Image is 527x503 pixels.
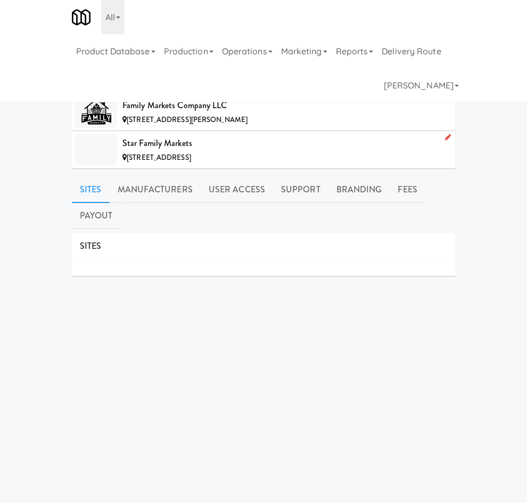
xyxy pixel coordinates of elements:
[380,68,463,102] a: [PERSON_NAME]
[72,34,160,68] a: Product Database
[328,176,390,203] a: Branding
[127,152,191,163] span: [STREET_ADDRESS]
[332,34,378,68] a: Reports
[72,131,455,168] li: Star Family Markets[STREET_ADDRESS]
[72,202,121,229] a: Payout
[390,176,425,203] a: Fees
[122,135,447,151] div: Star Family Markets
[80,240,102,252] span: SITES
[110,176,201,203] a: Manufacturers
[160,34,218,68] a: Production
[72,176,110,203] a: Sites
[122,98,447,113] div: Family Markets Company LLC
[72,8,90,27] img: Micromart
[273,176,328,203] a: Support
[201,176,273,203] a: User Access
[377,34,445,68] a: Delivery Route
[127,115,248,125] span: [STREET_ADDRESS][PERSON_NAME]
[277,34,332,68] a: Marketing
[218,34,277,68] a: Operations
[72,93,455,131] li: Family Markets Company LLC[STREET_ADDRESS][PERSON_NAME]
